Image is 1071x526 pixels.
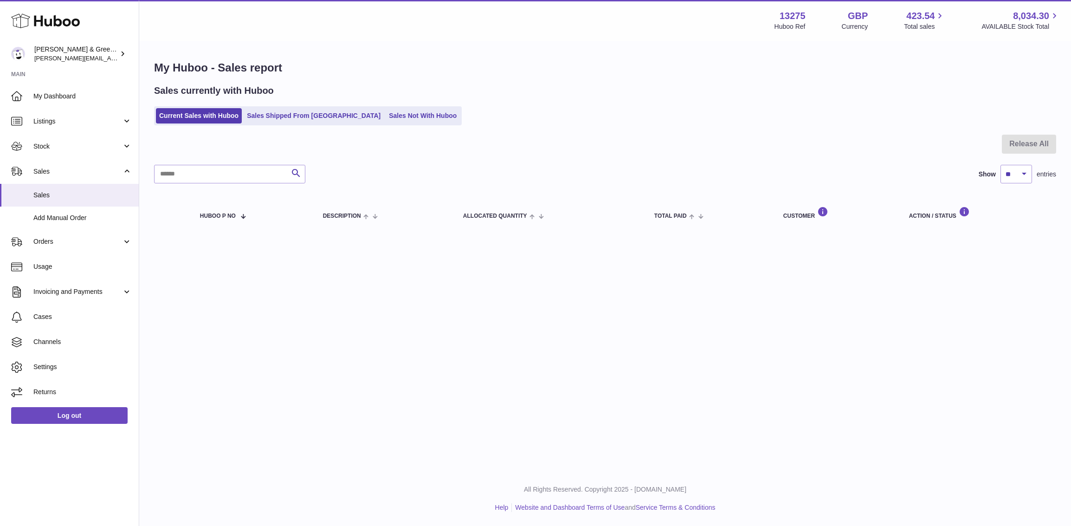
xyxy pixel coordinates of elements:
a: Log out [11,407,128,424]
div: [PERSON_NAME] & Green Ltd [34,45,118,63]
span: AVAILABLE Stock Total [981,22,1060,31]
h1: My Huboo - Sales report [154,60,1056,75]
span: Stock [33,142,122,151]
li: and [512,503,715,512]
span: entries [1037,170,1056,179]
div: Currency [842,22,868,31]
span: Sales [33,167,122,176]
span: Total sales [904,22,945,31]
span: Total paid [654,213,687,219]
div: Action / Status [909,207,1047,219]
span: ALLOCATED Quantity [463,213,527,219]
a: Sales Not With Huboo [386,108,460,123]
span: Description [323,213,361,219]
h2: Sales currently with Huboo [154,84,274,97]
p: All Rights Reserved. Copyright 2025 - [DOMAIN_NAME] [147,485,1064,494]
span: Orders [33,237,122,246]
a: Service Terms & Conditions [636,504,716,511]
strong: GBP [848,10,868,22]
span: 8,034.30 [1013,10,1049,22]
div: Huboo Ref [774,22,806,31]
a: 8,034.30 AVAILABLE Stock Total [981,10,1060,31]
span: Invoicing and Payments [33,287,122,296]
div: Customer [783,207,890,219]
label: Show [979,170,996,179]
span: Returns [33,388,132,396]
span: Usage [33,262,132,271]
span: [PERSON_NAME][EMAIL_ADDRESS][DOMAIN_NAME] [34,54,186,62]
a: Current Sales with Huboo [156,108,242,123]
a: Website and Dashboard Terms of Use [515,504,625,511]
span: Add Manual Order [33,214,132,222]
a: 423.54 Total sales [904,10,945,31]
strong: 13275 [780,10,806,22]
span: 423.54 [906,10,935,22]
span: Cases [33,312,132,321]
span: Listings [33,117,122,126]
img: ellen@bluebadgecompany.co.uk [11,47,25,61]
span: Huboo P no [200,213,236,219]
span: Settings [33,363,132,371]
span: Channels [33,338,132,346]
span: Sales [33,191,132,200]
a: Help [495,504,509,511]
a: Sales Shipped From [GEOGRAPHIC_DATA] [244,108,384,123]
span: My Dashboard [33,92,132,101]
